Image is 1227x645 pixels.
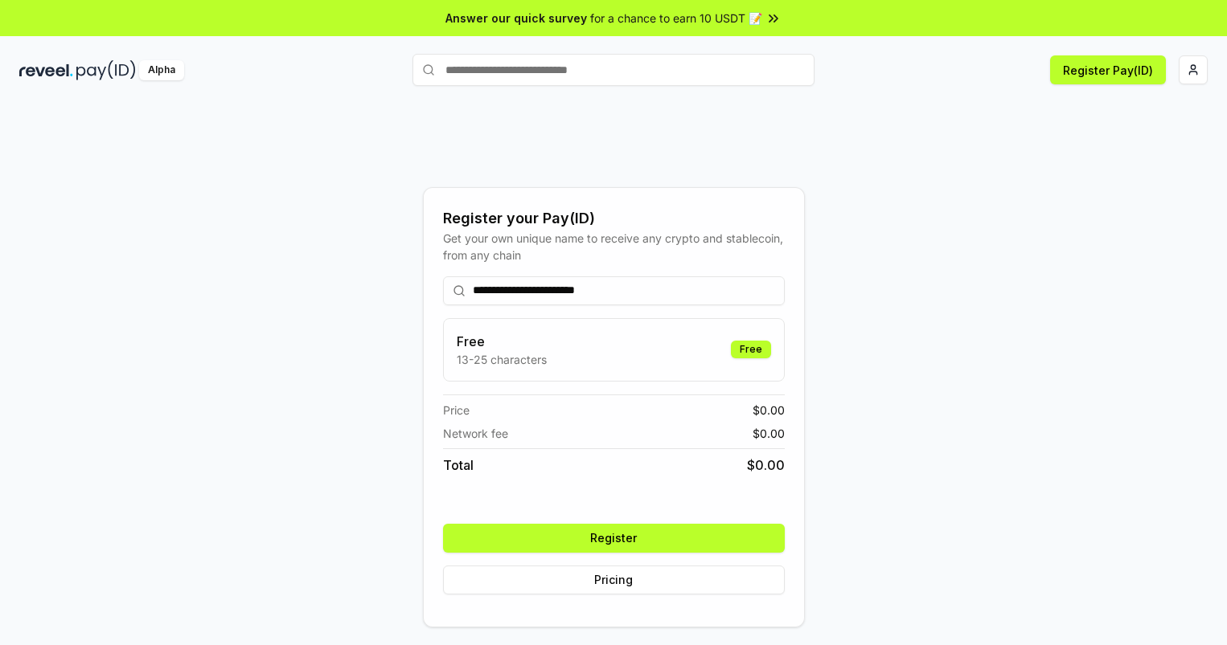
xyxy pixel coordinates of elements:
[139,60,184,80] div: Alpha
[443,207,785,230] div: Register your Pay(ID)
[731,341,771,358] div: Free
[1050,55,1166,84] button: Register Pay(ID)
[590,10,762,27] span: for a chance to earn 10 USDT 📝
[443,455,474,475] span: Total
[753,402,785,418] span: $ 0.00
[457,332,547,351] h3: Free
[747,455,785,475] span: $ 0.00
[443,425,508,442] span: Network fee
[443,565,785,594] button: Pricing
[457,351,547,368] p: 13-25 characters
[443,230,785,263] div: Get your own unique name to receive any crypto and stablecoin, from any chain
[443,524,785,553] button: Register
[76,60,136,80] img: pay_id
[445,10,587,27] span: Answer our quick survey
[19,60,73,80] img: reveel_dark
[753,425,785,442] span: $ 0.00
[443,402,470,418] span: Price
